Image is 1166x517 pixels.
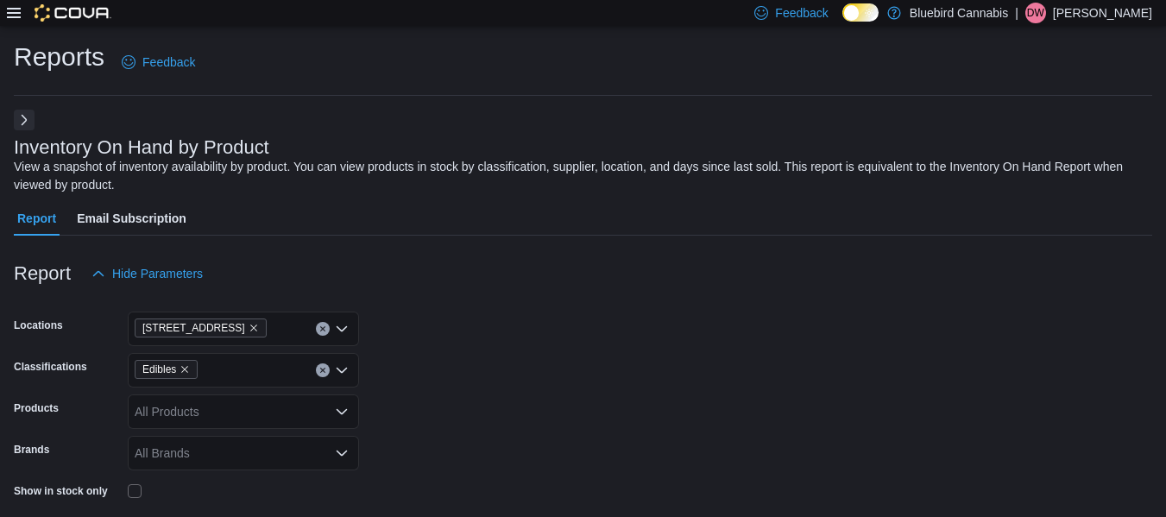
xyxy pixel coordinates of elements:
[335,363,349,377] button: Open list of options
[249,323,259,333] button: Remove 203 1/2 Queen Street from selection in this group
[135,318,267,337] span: 203 1/2 Queen Street
[775,4,828,22] span: Feedback
[142,54,195,71] span: Feedback
[335,446,349,460] button: Open list of options
[14,137,269,158] h3: Inventory On Hand by Product
[1027,3,1044,23] span: Dw
[35,4,111,22] img: Cova
[1025,3,1046,23] div: Dustin watts
[142,361,176,378] span: Edibles
[14,401,59,415] label: Products
[135,360,198,379] span: Edibles
[115,45,202,79] a: Feedback
[14,263,71,284] h3: Report
[180,364,190,375] button: Remove Edibles from selection in this group
[14,484,108,498] label: Show in stock only
[842,3,879,22] input: Dark Mode
[910,3,1008,23] p: Bluebird Cannabis
[112,265,203,282] span: Hide Parameters
[14,110,35,130] button: Next
[335,405,349,419] button: Open list of options
[14,40,104,74] h1: Reports
[14,158,1144,194] div: View a snapshot of inventory availability by product. You can view products in stock by classific...
[17,201,56,236] span: Report
[316,363,330,377] button: Clear input
[14,318,63,332] label: Locations
[77,201,186,236] span: Email Subscription
[1015,3,1018,23] p: |
[1053,3,1152,23] p: [PERSON_NAME]
[85,256,210,291] button: Hide Parameters
[142,319,245,337] span: [STREET_ADDRESS]
[14,443,49,457] label: Brands
[335,322,349,336] button: Open list of options
[14,360,87,374] label: Classifications
[316,322,330,336] button: Clear input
